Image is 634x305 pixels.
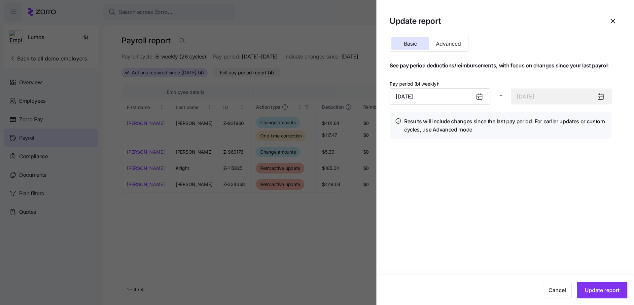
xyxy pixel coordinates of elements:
[390,62,612,69] h1: See pay period deductions/reimbursements, with focus on changes since your last payroll
[433,126,472,133] a: Advanced mode
[404,118,606,133] h4: Results will include changes since the last pay period. For earlier updates or custom cycles, use
[511,89,612,104] input: End date
[436,41,461,46] span: Advanced
[404,41,417,46] span: Basic
[390,89,490,104] input: Start date
[390,80,440,88] label: Pay period (bi weekly)
[500,91,502,99] span: -
[390,16,441,26] h1: Update report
